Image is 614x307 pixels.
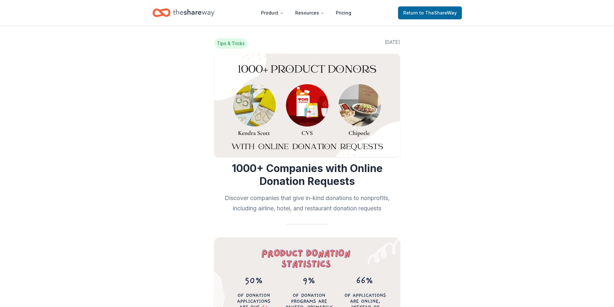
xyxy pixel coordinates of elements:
a: Home [152,5,214,20]
button: Resources [290,6,329,19]
a: Returnto TheShareWay [398,6,462,19]
span: [DATE] [385,38,400,49]
a: Pricing [331,6,356,19]
img: Image for 1000+ Companies with Online Donation Requests [214,54,400,157]
button: Product [256,6,289,19]
h1: 1000+ Companies with Online Donation Requests [214,162,400,188]
nav: Main [256,5,356,20]
span: Return [403,9,457,17]
span: Tips & Tricks [214,38,247,49]
h2: Discover companies that give in-kind donations to nonprofits, including airline, hotel, and resta... [214,193,400,214]
span: to TheShareWay [419,10,457,15]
